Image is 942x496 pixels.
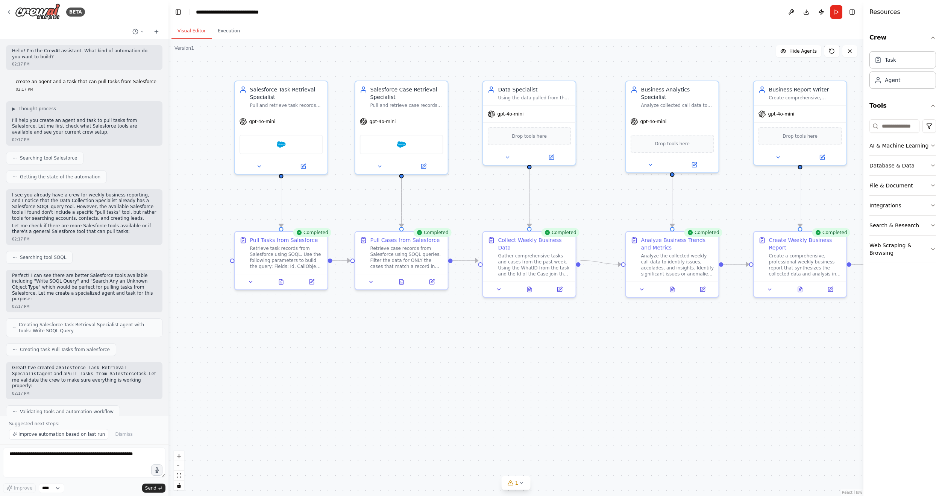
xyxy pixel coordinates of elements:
[753,81,847,166] div: Business Report WriterCreate comprehensive, professional weekly business reports highlighting key...
[12,236,156,242] div: 02:17 PM
[641,86,714,101] div: Business Analytics Specialist
[842,490,862,494] a: React Flow attribution
[12,106,15,112] span: ▶
[768,111,795,117] span: gpt-4o-mini
[278,178,285,227] g: Edge from 651a2d0c-c8ce-4d30-a93a-bca56a7fdd78 to 622850a7-0d80-44b6-95c0-64da7c574401
[453,257,478,264] g: Edge from 75f69a2d-d0db-40e1-845e-420202f8671b to 94b5a58d-6404-4ec3-8ea5-12eec70e251d
[851,260,884,268] g: Edge from 89244c36-f76c-4eb2-a234-92e4a8beb84f to 48705596-7d08-412d-ada7-0faaf4d85ece
[370,245,443,269] div: Retrieve case records from Salesforce using SOQL queries. Filter the data for ONLY the cases that...
[753,231,847,298] div: CompletedCreate Weekly Business ReportCreate a comprehensive, professional weekly business report...
[12,48,156,60] p: Hello! I'm the CrewAI assistant. What kind of automation do you want to build?
[498,111,524,117] span: gpt-4o-mini
[129,27,147,36] button: Switch to previous chat
[370,119,396,125] span: gpt-4o-mini
[397,140,406,149] img: Salesforce
[515,479,519,487] span: 1
[20,254,66,260] span: Searching tool SOQL
[655,140,690,148] span: Drop tools here
[498,86,571,93] div: Data Specialist
[174,461,184,471] button: zoom out
[174,45,194,51] div: Version 1
[355,231,449,290] div: CompletedPull Cases from SalesforceRetrieve case records from Salesforce using SOQL queries. Filt...
[796,169,804,227] g: Edge from 864dfad8-76ed-4370-8f0c-7cff30b3bab5 to 89244c36-f76c-4eb2-a234-92e4a8beb84f
[526,169,533,227] g: Edge from 89826c3f-5ce9-4049-981e-51df0d944d52 to 94b5a58d-6404-4ec3-8ea5-12eec70e251d
[413,228,451,237] div: Completed
[196,8,259,16] nav: breadcrumb
[869,136,936,155] button: AI & Machine Learning
[869,236,936,263] button: Web Scraping & Browsing
[541,228,579,237] div: Completed
[12,118,156,135] p: I'll help you create an agent and task to pull tasks from Salesforce. Let me first check what Sal...
[20,174,100,180] span: Getting the state of the automation
[625,81,719,173] div: Business Analytics SpecialistAnalyze collected call data to identify issues, accolades and insigh...
[769,95,842,101] div: Create comprehensive, professional weekly business reports highlighting key metrics, trends, and ...
[669,169,676,227] g: Edge from 1c5224ba-a274-4b47-af17-3bbbb133b9f3 to 59fe0559-5327-41fd-9377-18ad4df4b544
[19,322,156,334] span: Creating Salesforce Task Retrieval Specialist agent with tools: Write SOQL Query
[9,421,159,427] p: Suggested next steps:
[498,253,571,277] div: Gather comprehensive tasks and cases from the past week. Using the WhatID from the task and the I...
[250,245,323,269] div: Retrieve task records from Salesforce using SOQL. Use the following parameters to build the query...
[12,391,156,396] div: 02:17 PM
[12,192,156,222] p: I see you already have a crew for weekly business reporting, and I notice that the Data Collectio...
[789,48,817,54] span: Hide Agents
[684,228,722,237] div: Completed
[869,176,936,195] button: File & Document
[12,365,126,377] code: Salesforce Task Retrieval Specialist
[869,116,936,269] div: Tools
[66,371,137,377] code: Pull Tasks from Salesforce
[293,228,331,237] div: Completed
[885,76,900,84] div: Agent
[174,471,184,481] button: fit view
[482,231,576,298] div: CompletedCollect Weekly Business DataGather comprehensive tasks and cases from the past week. Usi...
[12,61,156,67] div: 02:17 PM
[234,231,328,290] div: CompletedPull Tasks from SalesforceRetrieve task records from Salesforce using SOQL. Use the foll...
[370,236,440,244] div: Pull Cases from Salesforce
[869,48,936,95] div: Crew
[812,228,850,237] div: Completed
[250,236,318,244] div: Pull Tasks from Salesforce
[151,464,162,476] button: Click to speak your automation idea
[482,81,576,166] div: Data SpecialistUsing the data pulled from the Task Retrieval task and the Case Retrieval task, cr...
[355,81,449,175] div: Salesforce Case Retrieval SpecialistPull and retrieve case records from Salesforce using SOQL que...
[547,285,573,294] button: Open in side panel
[869,156,936,175] button: Database & Data
[402,162,445,171] button: Open in side panel
[625,231,719,298] div: CompletedAnalyze Business Trends and MetricsAnalyze the collected weekly call data to identify is...
[784,285,816,294] button: View output
[498,236,571,251] div: Collect Weekly Business Data
[250,102,323,108] div: Pull and retrieve task records from Salesforce using SOQL queries. Organize the data for analysis...
[641,253,714,277] div: Analyze the collected weekly call data to identify issues, accolades, and insights. Identify sign...
[20,409,114,415] span: Validating tools and automation workflow
[9,429,108,440] button: Improve automation based on last run
[18,431,105,437] span: Improve automation based on last run
[847,7,857,17] button: Hide right sidebar
[171,23,212,39] button: Visual Editor
[690,285,716,294] button: Open in side panel
[12,106,56,112] button: ▶Thought process
[14,485,32,491] span: Improve
[20,155,77,161] span: Searching tool Salesforce
[869,8,900,17] h4: Resources
[212,23,246,39] button: Execution
[641,102,714,108] div: Analyze collected call data to identify issues, accolades and insights with a focus on reducing v...
[174,451,184,490] div: React Flow controls
[885,56,896,64] div: Task
[869,95,936,116] button: Tools
[299,277,325,286] button: Open in side panel
[111,429,136,440] button: Dismiss
[640,119,667,125] span: gpt-4o-mini
[174,481,184,490] button: toggle interactivity
[12,137,156,143] div: 02:17 PM
[12,365,156,389] p: Great! I've created a agent and a task. Let me validate the crew to make sure everything is worki...
[3,483,36,493] button: Improve
[18,106,56,112] span: Thought process
[641,236,714,251] div: Analyze Business Trends and Metrics
[869,196,936,215] button: Integrations
[142,484,165,493] button: Send
[12,273,156,302] p: Perfect! I can see there are better Salesforce tools available including "Write SOQL Query" and "...
[724,260,749,268] g: Edge from 59fe0559-5327-41fd-9377-18ad4df4b544 to 89244c36-f76c-4eb2-a234-92e4a8beb84f
[769,236,842,251] div: Create Weekly Business Report
[502,476,531,490] button: 1
[783,132,818,140] span: Drop tools here
[277,140,286,149] img: Salesforce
